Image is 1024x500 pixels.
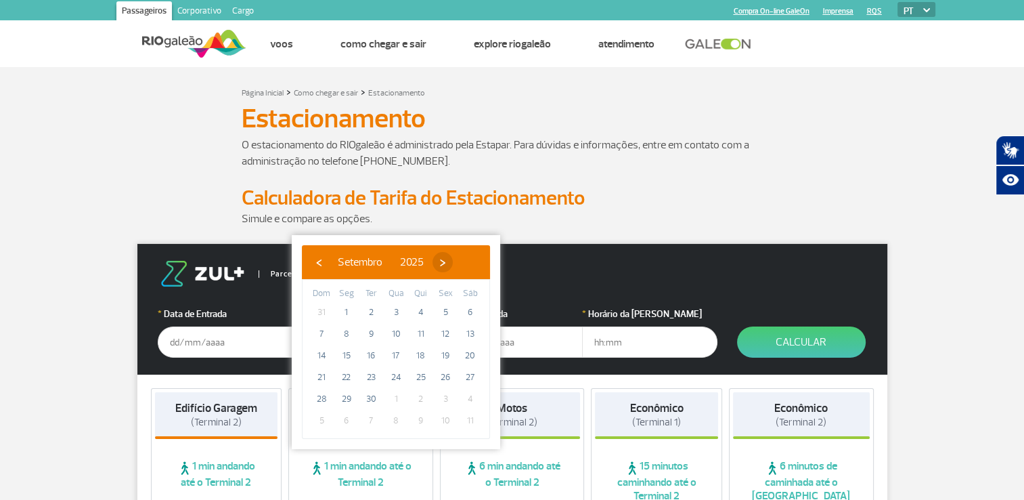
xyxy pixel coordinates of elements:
span: 19 [435,345,456,367]
span: 9 [360,323,382,345]
div: Plugin de acessibilidade da Hand Talk. [996,136,1024,195]
span: 5 [435,301,456,323]
th: weekday [458,287,483,301]
h2: Calculadora de Tarifa do Estacionamento [242,186,783,211]
a: Atendimento [598,37,654,51]
span: (Terminal 1) [632,416,681,429]
button: 2025 [391,252,432,272]
input: hh:mm [582,327,717,358]
th: weekday [433,287,458,301]
a: Cargo [227,1,259,23]
strong: Econômico [774,401,828,415]
span: 27 [460,367,481,388]
a: Estacionamento [368,88,425,98]
p: Simule e compare as opções. [242,211,783,227]
span: 10 [435,410,456,432]
span: 13 [460,323,481,345]
span: 6 [460,301,481,323]
span: 18 [410,345,432,367]
a: Como chegar e sair [294,88,358,98]
span: 22 [336,367,357,388]
a: RQS [867,7,882,16]
span: 1 min andando até o Terminal 2 [292,459,429,489]
span: 30 [360,388,382,410]
span: 2 [410,388,432,410]
bs-datepicker-container: calendar [292,235,500,449]
span: 23 [360,367,382,388]
span: 4 [460,388,481,410]
span: 11 [460,410,481,432]
span: 8 [336,323,357,345]
a: > [361,84,365,100]
label: Horário da [PERSON_NAME] [582,307,717,321]
span: 17 [385,345,407,367]
input: dd/mm/aaaa [158,327,293,358]
span: 11 [410,323,432,345]
span: 16 [360,345,382,367]
span: 6 min andando até o Terminal 2 [444,459,581,489]
span: 8 [385,410,407,432]
strong: Motos [497,401,527,415]
label: Data de Entrada [158,307,293,321]
strong: Econômico [630,401,684,415]
span: 29 [336,388,357,410]
span: (Terminal 2) [191,416,242,429]
a: Passageiros [116,1,172,23]
button: Setembro [329,252,391,272]
span: 5 [311,410,332,432]
span: 25 [410,367,432,388]
label: Data da Saída [447,307,583,321]
button: Abrir recursos assistivos. [996,165,1024,195]
span: 26 [435,367,456,388]
a: Voos [270,37,293,51]
a: Página Inicial [242,88,284,98]
span: Parceiro Oficial [259,270,328,278]
span: 14 [311,345,332,367]
span: 2 [360,301,382,323]
img: logo-zul.png [158,261,247,287]
span: 24 [385,367,407,388]
th: weekday [334,287,359,301]
span: 31 [311,301,332,323]
th: weekday [384,287,409,301]
span: 7 [311,323,332,345]
span: 9 [410,410,432,432]
a: > [286,84,291,100]
span: Setembro [338,255,382,269]
span: 12 [435,323,456,345]
span: 6 [336,410,357,432]
a: Corporativo [172,1,227,23]
a: Explore RIOgaleão [474,37,551,51]
span: 1 min andando até o Terminal 2 [155,459,278,489]
button: ‹ [309,252,329,272]
span: 15 [336,345,357,367]
p: O estacionamento do RIOgaleão é administrado pela Estapar. Para dúvidas e informações, entre em c... [242,137,783,169]
span: 10 [385,323,407,345]
span: 4 [410,301,432,323]
input: dd/mm/aaaa [447,327,583,358]
span: 3 [435,388,456,410]
th: weekday [359,287,384,301]
button: Abrir tradutor de língua de sinais. [996,136,1024,165]
h1: Estacionamento [242,107,783,130]
th: weekday [408,287,433,301]
span: (Terminal 2) [487,416,537,429]
span: 1 [336,301,357,323]
th: weekday [309,287,334,301]
strong: Edifício Garagem [175,401,257,415]
span: 1 [385,388,407,410]
span: 21 [311,367,332,388]
a: Compra On-line GaleOn [734,7,809,16]
a: Imprensa [823,7,853,16]
span: 3 [385,301,407,323]
span: 2025 [400,255,424,269]
span: 7 [360,410,382,432]
span: (Terminal 2) [776,416,826,429]
span: 28 [311,388,332,410]
button: Calcular [737,327,866,358]
button: › [432,252,453,272]
bs-datepicker-navigation-view: ​ ​ ​ [309,253,453,267]
span: 20 [460,345,481,367]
